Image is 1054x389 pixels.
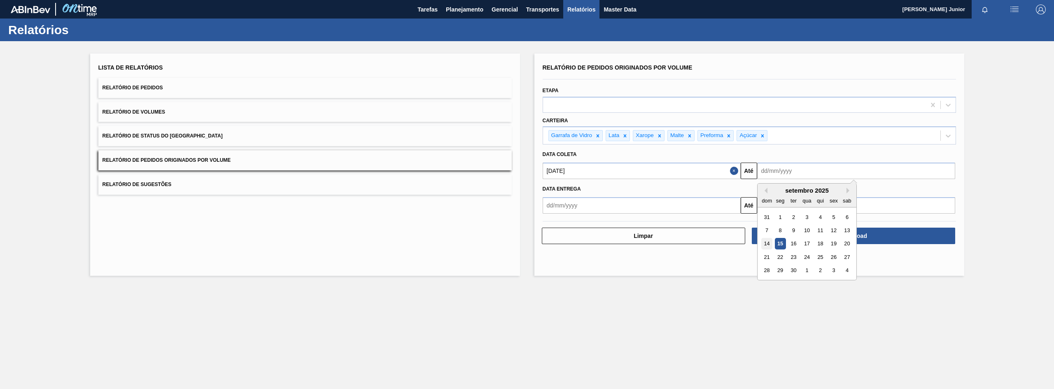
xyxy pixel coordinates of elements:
[841,195,852,206] div: sab
[1010,5,1019,14] img: userActions
[543,64,693,71] span: Relatório de Pedidos Originados por Volume
[788,212,799,223] div: Choose terça-feira, 2 de setembro de 2025
[761,238,772,249] div: Choose domingo, 14 de setembro de 2025
[972,4,998,15] button: Notificações
[98,64,163,71] span: Lista de Relatórios
[730,163,741,179] button: Close
[814,252,825,263] div: Choose quinta-feira, 25 de setembro de 2025
[668,130,685,141] div: Malte
[446,5,483,14] span: Planejamento
[841,265,852,276] div: Choose sábado, 4 de outubro de 2025
[757,163,955,179] input: dd/mm/yyyy
[549,130,594,141] div: Garrafa de Vidro
[828,225,839,236] div: Choose sexta-feira, 12 de setembro de 2025
[741,197,757,214] button: Até
[846,188,852,193] button: Next Month
[11,6,50,13] img: TNhmsLtSVTkK8tSr43FrP2fwEKptu5GPRR3wAAAABJRU5ErkJggg==
[828,212,839,223] div: Choose sexta-feira, 5 de setembro de 2025
[841,225,852,236] div: Choose sábado, 13 de setembro de 2025
[1036,5,1046,14] img: Logout
[103,109,165,115] span: Relatório de Volumes
[8,25,154,35] h1: Relatórios
[801,252,812,263] div: Choose quarta-feira, 24 de setembro de 2025
[761,252,772,263] div: Choose domingo, 21 de setembro de 2025
[788,238,799,249] div: Choose terça-feira, 16 de setembro de 2025
[103,85,163,91] span: Relatório de Pedidos
[98,150,512,170] button: Relatório de Pedidos Originados por Volume
[543,186,581,192] span: Data entrega
[762,188,767,193] button: Previous Month
[542,228,745,244] button: Limpar
[801,265,812,276] div: Choose quarta-feira, 1 de outubro de 2025
[567,5,595,14] span: Relatórios
[633,130,655,141] div: Xarope
[752,228,955,244] button: Download
[801,238,812,249] div: Choose quarta-feira, 17 de setembro de 2025
[801,225,812,236] div: Choose quarta-feira, 10 de setembro de 2025
[761,212,772,223] div: Choose domingo, 31 de agosto de 2025
[417,5,438,14] span: Tarefas
[604,5,636,14] span: Master Data
[788,252,799,263] div: Choose terça-feira, 23 de setembro de 2025
[841,252,852,263] div: Choose sábado, 27 de setembro de 2025
[761,225,772,236] div: Choose domingo, 7 de setembro de 2025
[103,157,231,163] span: Relatório de Pedidos Originados por Volume
[774,195,786,206] div: seg
[814,265,825,276] div: Choose quinta-feira, 2 de outubro de 2025
[828,195,839,206] div: sex
[543,163,741,179] input: dd/mm/yyyy
[801,195,812,206] div: qua
[828,265,839,276] div: Choose sexta-feira, 3 de outubro de 2025
[760,210,853,277] div: month 2025-09
[814,225,825,236] div: Choose quinta-feira, 11 de setembro de 2025
[774,225,786,236] div: Choose segunda-feira, 8 de setembro de 2025
[606,130,620,141] div: Lata
[543,118,568,123] label: Carteira
[774,212,786,223] div: Choose segunda-feira, 1 de setembro de 2025
[774,252,786,263] div: Choose segunda-feira, 22 de setembro de 2025
[543,197,741,214] input: dd/mm/yyyy
[543,151,577,157] span: Data coleta
[814,212,825,223] div: Choose quinta-feira, 4 de setembro de 2025
[828,238,839,249] div: Choose sexta-feira, 19 de setembro de 2025
[774,265,786,276] div: Choose segunda-feira, 29 de setembro de 2025
[788,265,799,276] div: Choose terça-feira, 30 de setembro de 2025
[761,195,772,206] div: dom
[526,5,559,14] span: Transportes
[492,5,518,14] span: Gerencial
[98,102,512,122] button: Relatório de Volumes
[98,175,512,195] button: Relatório de Sugestões
[98,78,512,98] button: Relatório de Pedidos
[788,195,799,206] div: ter
[814,238,825,249] div: Choose quinta-feira, 18 de setembro de 2025
[788,225,799,236] div: Choose terça-feira, 9 de setembro de 2025
[103,133,223,139] span: Relatório de Status do [GEOGRAPHIC_DATA]
[543,88,559,93] label: Etapa
[814,195,825,206] div: qui
[698,130,725,141] div: Preforma
[103,182,172,187] span: Relatório de Sugestões
[761,265,772,276] div: Choose domingo, 28 de setembro de 2025
[841,212,852,223] div: Choose sábado, 6 de setembro de 2025
[98,126,512,146] button: Relatório de Status do [GEOGRAPHIC_DATA]
[737,130,758,141] div: Açúcar
[841,238,852,249] div: Choose sábado, 20 de setembro de 2025
[801,212,812,223] div: Choose quarta-feira, 3 de setembro de 2025
[828,252,839,263] div: Choose sexta-feira, 26 de setembro de 2025
[741,163,757,179] button: Até
[774,238,786,249] div: Choose segunda-feira, 15 de setembro de 2025
[758,187,856,194] div: setembro 2025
